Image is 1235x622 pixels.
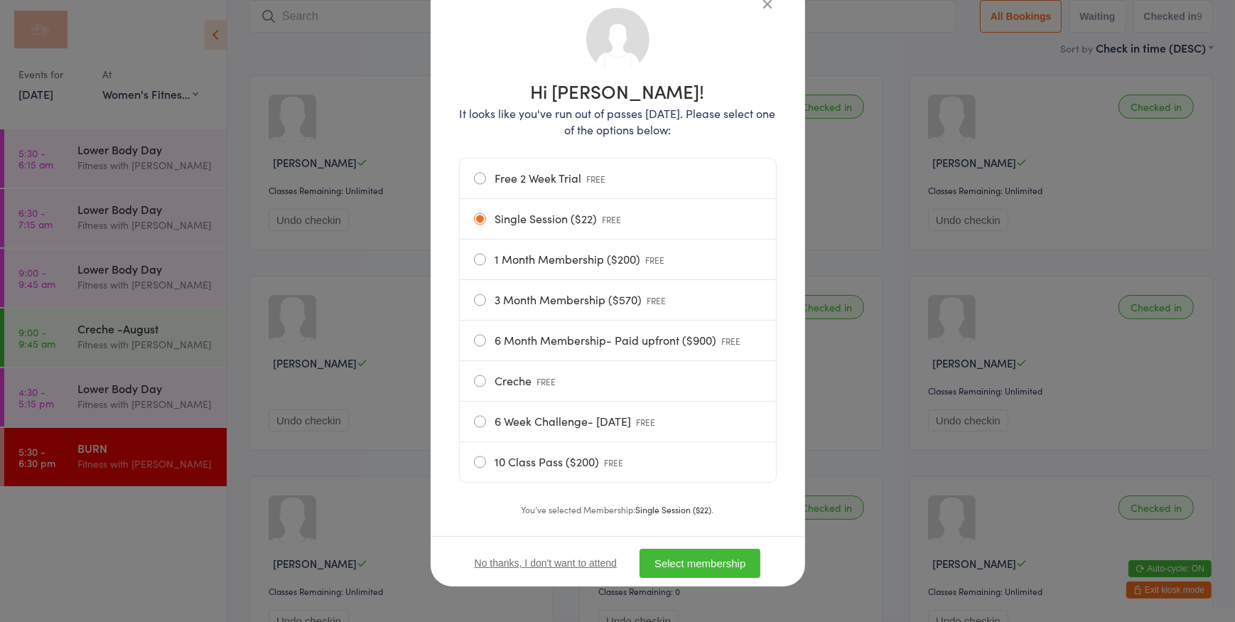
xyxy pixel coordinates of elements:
label: Single Session ($22) [474,199,762,239]
strong: Single Session ($22) [636,503,712,515]
span: FREE [537,375,556,387]
span: FREE [587,173,606,185]
label: 3 Month Membership ($570) [474,280,762,320]
label: Free 2 Week Trial [474,159,762,198]
label: 10 Class Pass ($200) [474,442,762,482]
label: 1 Month Membership ($200) [474,240,762,279]
button: No thanks, I don't want to attend [475,557,617,569]
h1: Hi [PERSON_NAME]! [459,82,777,100]
div: You’ve selected Membership: . [459,503,777,516]
span: FREE [646,254,665,266]
img: no_photo.png [585,6,651,73]
span: FREE [637,416,656,428]
label: 6 Month Membership- Paid upfront ($900) [474,321,762,360]
label: Creche [474,361,762,401]
span: FREE [603,213,622,225]
span: FREE [605,456,624,468]
button: Select membership [640,549,760,578]
p: It looks like you've run out of passes [DATE]. Please select one of the options below: [459,105,777,138]
span: FREE [647,294,667,306]
label: 6 Week Challenge- [DATE] [474,402,762,441]
span: FREE [722,335,741,347]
